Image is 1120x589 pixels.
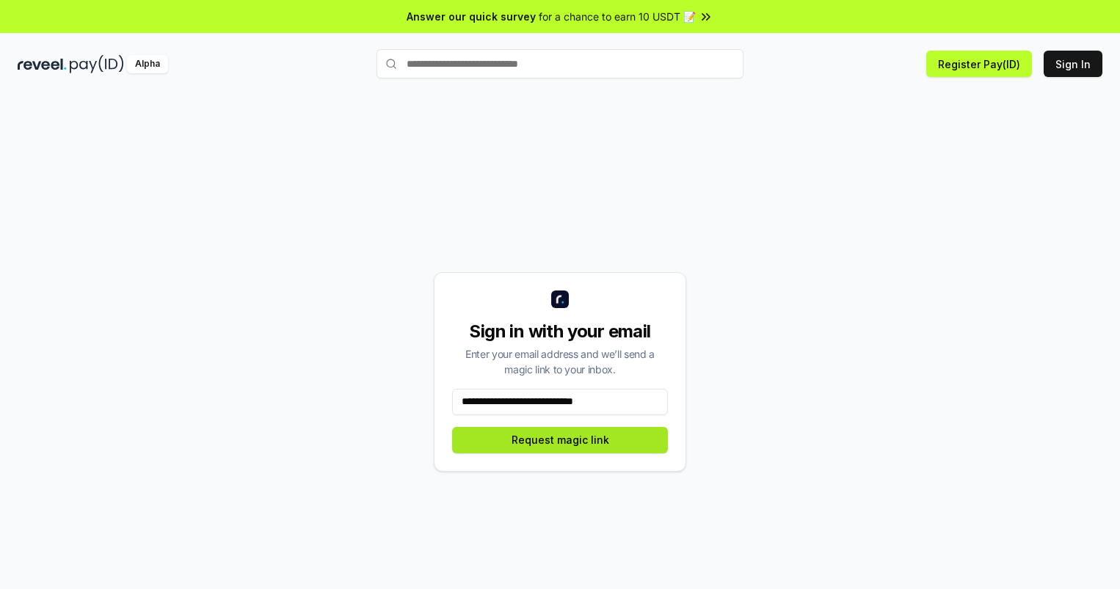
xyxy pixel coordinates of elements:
div: Alpha [127,55,168,73]
div: Sign in with your email [452,320,668,343]
span: Answer our quick survey [407,9,536,24]
div: Enter your email address and we’ll send a magic link to your inbox. [452,346,668,377]
span: for a chance to earn 10 USDT 📝 [539,9,696,24]
button: Request magic link [452,427,668,453]
button: Register Pay(ID) [926,51,1032,77]
button: Sign In [1044,51,1102,77]
img: logo_small [551,290,569,308]
img: pay_id [70,55,124,73]
img: reveel_dark [18,55,67,73]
